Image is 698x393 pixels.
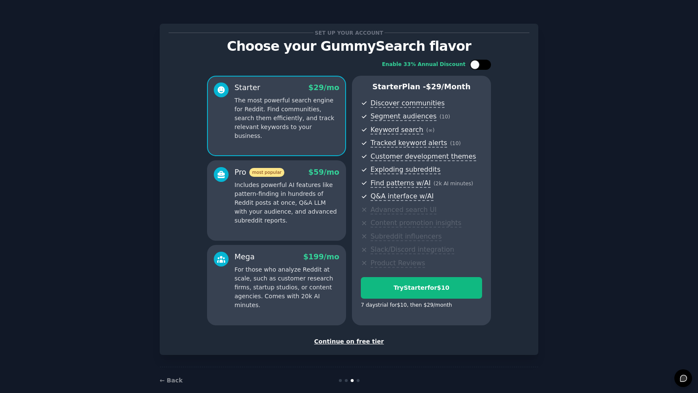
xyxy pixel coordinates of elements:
[361,82,482,92] p: Starter Plan -
[234,252,255,262] div: Mega
[234,167,284,178] div: Pro
[371,99,444,108] span: Discover communities
[308,168,339,176] span: $ 59 /mo
[426,127,435,133] span: ( ∞ )
[382,61,466,69] div: Enable 33% Annual Discount
[439,114,450,120] span: ( 10 )
[169,337,529,346] div: Continue on free tier
[426,82,471,91] span: $ 29 /month
[361,277,482,299] button: TryStarterfor$10
[371,245,454,254] span: Slack/Discord integration
[361,283,482,292] div: Try Starter for $10
[234,96,339,140] p: The most powerful search engine for Reddit. Find communities, search them efficiently, and track ...
[371,152,476,161] span: Customer development themes
[371,126,423,135] span: Keyword search
[371,206,436,214] span: Advanced search UI
[314,28,385,37] span: Set up your account
[361,302,452,309] div: 7 days trial for $10 , then $ 29 /month
[234,82,260,93] div: Starter
[371,219,461,228] span: Content promotion insights
[371,179,431,188] span: Find patterns w/AI
[371,259,425,268] span: Product Reviews
[160,377,183,384] a: ← Back
[371,139,447,148] span: Tracked keyword alerts
[371,192,434,201] span: Q&A interface w/AI
[234,181,339,225] p: Includes powerful AI features like pattern-finding in hundreds of Reddit posts at once, Q&A LLM w...
[308,83,339,92] span: $ 29 /mo
[450,140,461,146] span: ( 10 )
[434,181,473,187] span: ( 2k AI minutes )
[371,165,440,174] span: Exploding subreddits
[249,168,285,177] span: most popular
[303,253,339,261] span: $ 199 /mo
[169,39,529,54] p: Choose your GummySearch flavor
[371,112,436,121] span: Segment audiences
[234,265,339,310] p: For those who analyze Reddit at scale, such as customer research firms, startup studios, or conte...
[371,232,442,241] span: Subreddit influencers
